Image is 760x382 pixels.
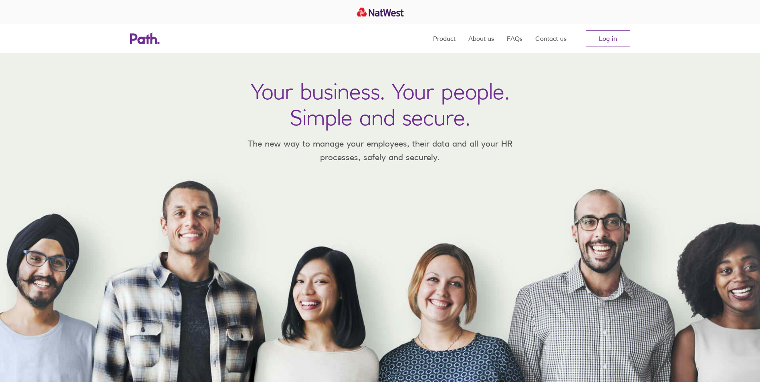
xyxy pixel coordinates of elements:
p: The new way to manage your employees, their data and all your HR processes, safely and securely. [236,137,524,164]
h1: Your business. Your people. Simple and secure. [251,78,510,131]
a: Product [433,24,456,53]
a: Contact us [535,24,566,53]
a: Log in [586,30,630,46]
a: FAQs [507,24,522,53]
a: About us [468,24,494,53]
